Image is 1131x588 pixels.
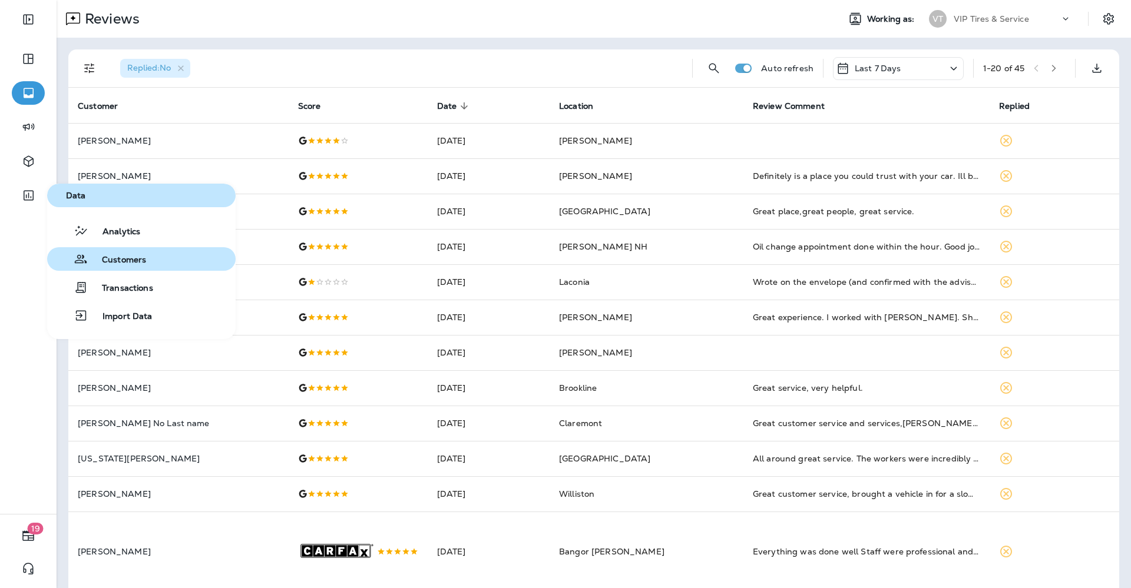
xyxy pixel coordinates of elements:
[78,171,279,181] p: [PERSON_NAME]
[428,194,550,229] td: [DATE]
[78,547,279,556] p: [PERSON_NAME]
[88,255,146,266] span: Customers
[753,417,980,429] div: Great customer service and services,Steven was so helpful and got me into a set of tires that wer...
[559,241,647,252] span: [PERSON_NAME] NH
[28,523,44,534] span: 19
[88,227,140,238] span: Analytics
[753,205,980,217] div: Great place,great people, great service.
[929,10,947,28] div: VT
[428,300,550,335] td: [DATE]
[559,101,593,111] span: Location
[753,546,980,557] div: Everything was done well Staff were professional and courteous
[428,123,550,158] td: [DATE]
[47,304,236,327] button: Import Data
[78,136,279,145] p: [PERSON_NAME]
[428,335,550,370] td: [DATE]
[983,64,1024,73] div: 1 - 20 of 45
[428,441,550,476] td: [DATE]
[428,158,550,194] td: [DATE]
[47,184,236,207] button: Data
[855,64,901,73] p: Last 7 Days
[78,101,118,111] span: Customer
[298,101,321,111] span: Score
[78,489,279,499] p: [PERSON_NAME]
[78,383,279,393] p: [PERSON_NAME]
[428,229,550,264] td: [DATE]
[559,312,632,323] span: [PERSON_NAME]
[999,101,1030,111] span: Replied
[753,276,980,288] div: Wrote on the envelope (and confirmed with the advisor when I made the appt) that we only wanted a...
[761,64,813,73] p: Auto refresh
[753,311,980,323] div: Great experience. I worked with Pam Dillon. She was knowledgeable, polite, professional and a ple...
[437,101,457,111] span: Date
[753,382,980,394] div: Great service, very helpful.
[559,206,650,217] span: [GEOGRAPHIC_DATA]
[88,311,153,323] span: Import Data
[559,489,594,499] span: Williston
[80,10,140,28] p: Reviews
[753,101,825,111] span: Review Comment
[78,57,101,80] button: Filters
[428,370,550,406] td: [DATE]
[559,383,597,393] span: Brookline
[47,275,236,299] button: Transactions
[78,454,279,463] p: [US_STATE][PERSON_NAME]
[428,406,550,441] td: [DATE]
[702,57,726,80] button: Search Reviews
[753,241,980,253] div: Oil change appointment done within the hour. Good job.
[559,453,650,464] span: [GEOGRAPHIC_DATA]
[428,476,550,511] td: [DATE]
[559,171,632,181] span: [PERSON_NAME]
[559,277,590,287] span: Laconia
[88,283,153,294] span: Transactions
[47,247,236,271] button: Customers
[78,348,279,357] p: [PERSON_NAME]
[559,347,632,358] span: [PERSON_NAME]
[867,14,917,24] span: Working as:
[753,488,980,500] div: Great customer service, brought a vehicle in for a slow tire leak, they took care of it quickly a...
[1085,57,1109,80] button: Export as CSV
[559,135,632,146] span: [PERSON_NAME]
[127,62,171,73] span: Replied : No
[12,8,45,31] button: Expand Sidebar
[78,418,279,428] p: [PERSON_NAME] No Last name
[753,170,980,182] div: Definitely is a place you could trust with your car. Ill be going back
[753,453,980,464] div: All around great service. The workers were incredibly helpful and knowledgeable. As someone with ...
[1098,8,1119,29] button: Settings
[47,219,236,242] button: Analytics
[428,264,550,300] td: [DATE]
[559,546,664,557] span: Bangor [PERSON_NAME]
[52,191,231,201] span: Data
[559,418,602,428] span: Claremont
[954,14,1029,24] p: VIP Tires & Service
